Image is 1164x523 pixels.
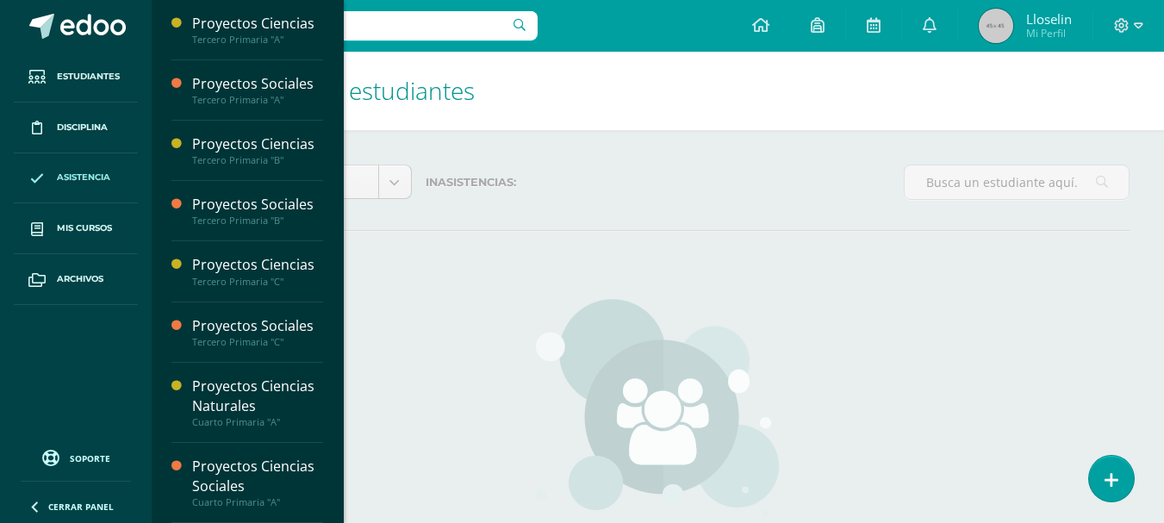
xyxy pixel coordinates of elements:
a: Mis cursos [14,203,138,254]
span: Asistencia [57,171,110,184]
a: Archivos [14,254,138,305]
span: Mi Perfil [1026,26,1072,40]
div: Tercero Primaria "B" [192,154,323,166]
div: Tercero Primaria "B" [192,215,323,227]
span: Cerrar panel [48,501,114,513]
a: Proyectos CienciasTercero Primaria "A" [192,14,323,46]
div: Proyectos Sociales [192,195,323,215]
a: Asistencia [14,153,138,204]
a: Proyectos CienciasTercero Primaria "B" [192,134,323,166]
div: Tercero Primaria "A" [192,94,323,106]
div: Tercero Primaria "C" [192,276,323,288]
a: Soporte [21,445,131,469]
div: Tercero Primaria "A" [192,34,323,46]
a: Estudiantes [14,52,138,103]
a: Proyectos Ciencias NaturalesCuarto Primaria "A" [192,377,323,428]
div: Proyectos Sociales [192,74,323,94]
input: Busca un usuario... [163,11,538,40]
span: Archivos [57,272,103,286]
span: Lloselin [1026,10,1072,28]
div: Proyectos Ciencias [192,134,323,154]
span: Soporte [70,452,110,464]
a: Proyectos SocialesTercero Primaria "B" [192,195,323,227]
img: groups.png [536,299,780,523]
div: Proyectos Sociales [192,316,323,336]
div: Cuarto Primaria "A" [192,416,323,428]
span: Disciplina [57,121,108,134]
a: Proyectos Ciencias SocialesCuarto Primaria "A" [192,457,323,508]
div: Proyectos Ciencias [192,255,323,275]
a: Disciplina [14,103,138,153]
div: Tercero Primaria "C" [192,336,323,348]
div: Proyectos Ciencias Naturales [192,377,323,416]
span: Estudiantes [57,70,120,84]
div: Proyectos Ciencias Sociales [192,457,323,496]
a: Proyectos SocialesTercero Primaria "C" [192,316,323,348]
label: Inasistencias: [426,165,891,200]
div: Cuarto Primaria "A" [192,496,323,508]
a: Proyectos CienciasTercero Primaria "C" [192,255,323,287]
img: 45x45 [979,9,1013,43]
span: Mis cursos [57,221,112,235]
div: Proyectos Ciencias [192,14,323,34]
input: Busca un estudiante aquí... [905,165,1129,199]
a: Proyectos SocialesTercero Primaria "A" [192,74,323,106]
